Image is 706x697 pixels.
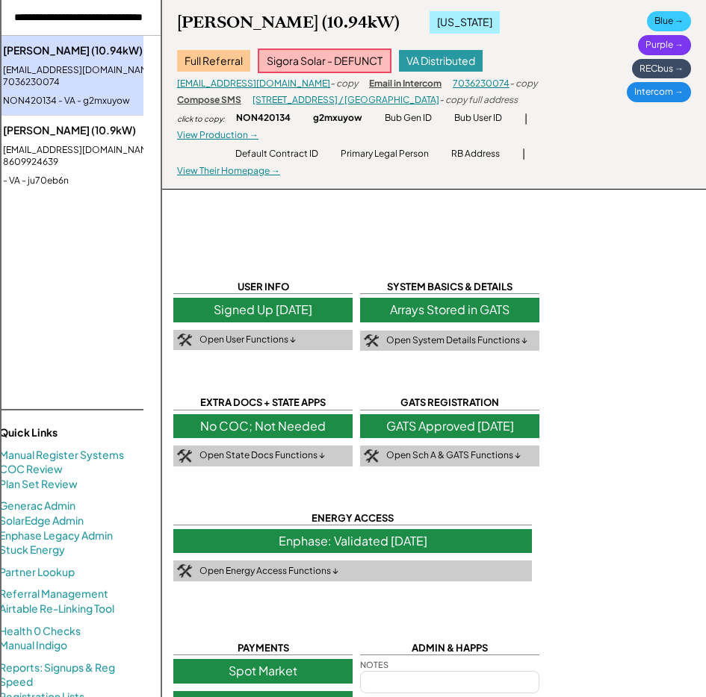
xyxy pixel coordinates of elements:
div: No COC; Not Needed [173,414,353,438]
div: - copy full address [439,94,518,107]
div: Open User Functions ↓ [199,334,296,346]
div: Intercom → [627,82,691,102]
div: [PERSON_NAME] (10.94kW) [177,12,400,33]
div: - VA - ju70eb6n [3,175,186,187]
div: GATS Approved [DATE] [360,414,539,438]
div: Blue → [647,11,691,31]
div: Primary Legal Person [341,148,429,160]
img: tool-icon.png [177,334,192,347]
div: g2mxuyow [313,112,362,125]
a: [STREET_ADDRESS] / [GEOGRAPHIC_DATA] [253,94,439,105]
div: Compose SMS [177,94,241,107]
div: ADMIN & HAPPS [360,641,539,655]
a: [EMAIL_ADDRESS][DOMAIN_NAME] [177,78,330,89]
div: NON420134 - VA - g2mxuyow [3,95,185,107]
img: tool-icon.png [177,564,192,578]
div: View Their Homepage → [177,165,280,178]
div: Purple → [638,35,691,55]
img: tool-icon.png [364,334,379,348]
div: [PERSON_NAME] (10.9kW) [3,123,186,138]
div: Full Referral [177,50,250,72]
div: Default Contract ID [235,148,318,160]
div: Sigora Solar - DEFUNCT [258,49,391,74]
div: Open State Docs Functions ↓ [199,449,325,462]
div: Bub Gen ID [385,112,432,125]
div: VA Distributed [399,50,483,72]
div: Open System Details Functions ↓ [386,334,527,347]
div: RB Address [451,148,500,160]
div: NOTES [360,659,388,670]
div: [EMAIL_ADDRESS][DOMAIN_NAME] - 8609924639 [3,144,186,169]
div: Spot Market [173,659,353,683]
div: Open Energy Access Functions ↓ [199,565,338,578]
div: Email in Intercom [369,78,442,90]
img: tool-icon.png [177,449,192,463]
div: RECbus → [632,59,691,79]
div: ENERGY ACCESS [173,511,532,525]
div: - copy [330,78,358,90]
div: USER INFO [173,280,353,294]
div: Signed Up [DATE] [173,298,353,322]
div: GATS REGISTRATION [360,396,539,410]
div: | [522,146,525,161]
div: View Production → [177,129,258,142]
div: [US_STATE] [430,11,500,34]
div: - copy [510,78,537,90]
div: Enphase: Validated [DATE] [173,529,532,553]
img: tool-icon.png [364,449,379,463]
div: SYSTEM BASICS & DETAILS [360,280,539,294]
a: 7036230074 [453,78,510,89]
div: [EMAIL_ADDRESS][DOMAIN_NAME] - 7036230074 [3,64,185,90]
div: | [524,111,527,126]
div: EXTRA DOCS + STATE APPS [173,396,353,410]
div: click to copy: [177,113,225,124]
div: PAYMENTS [173,641,353,655]
div: Bub User ID [454,112,502,125]
div: Arrays Stored in GATS [360,298,539,322]
div: [PERSON_NAME] (10.94kW) [3,43,185,58]
div: Open Sch A & GATS Functions ↓ [386,449,521,462]
div: NON420134 [236,112,291,125]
